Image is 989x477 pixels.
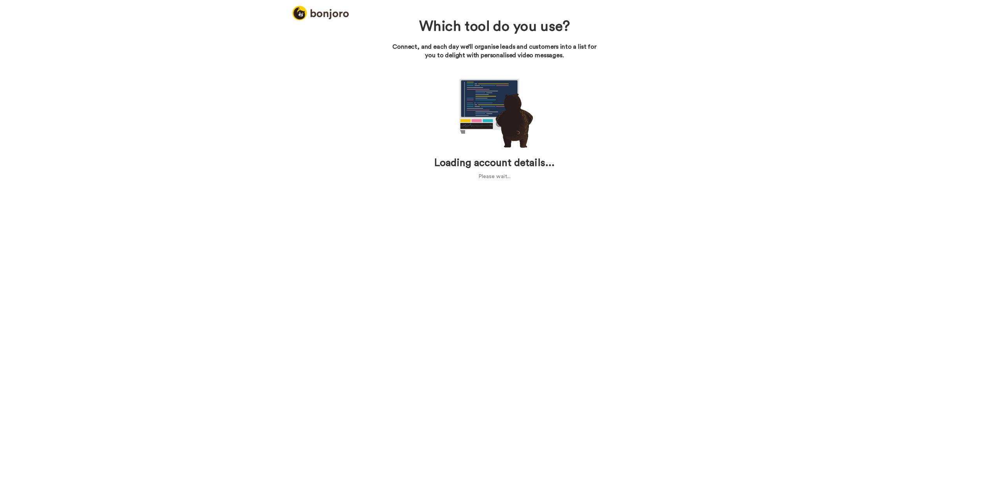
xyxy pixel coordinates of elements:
[356,158,633,169] h1: Loading account details...
[389,42,600,60] p: Connect, and each day we’ll organise leads and customers into a list for you to delight with pers...
[292,6,349,20] img: logo_full.png
[407,19,582,35] h1: Which tool do you use?
[356,173,633,181] p: Please wait...
[456,72,534,150] img: loading-test.gif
